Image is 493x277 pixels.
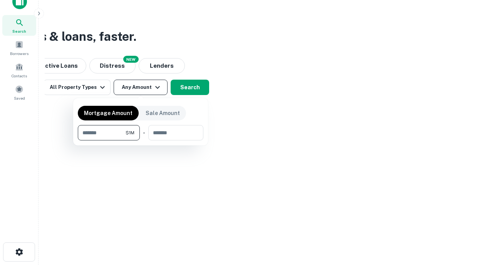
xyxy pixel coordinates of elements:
p: Mortgage Amount [84,109,132,117]
span: $1M [126,129,134,136]
div: - [143,125,145,140]
p: Sale Amount [146,109,180,117]
iframe: Chat Widget [454,215,493,252]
